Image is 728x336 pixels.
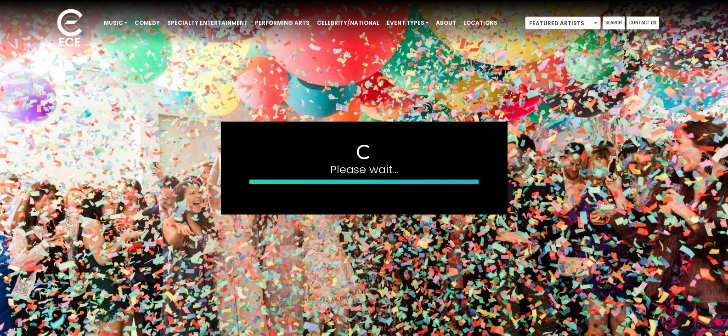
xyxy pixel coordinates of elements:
a: About [432,15,460,31]
a: Performing Arts [251,15,313,31]
span: Featured Artists [525,17,601,29]
h4: Please wait... [249,163,479,176]
a: Music [100,15,131,31]
img: ece_new_logo_whitev2-1.png [47,6,93,51]
a: Celebrity/National [313,15,383,31]
a: Event Types [383,15,432,31]
span: Featured Artists [525,17,600,30]
a: Search [603,17,625,29]
a: Comedy [131,15,164,31]
a: Contact Us [626,17,659,29]
a: Specialty Entertainment [164,15,251,31]
a: Locations [460,15,501,31]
